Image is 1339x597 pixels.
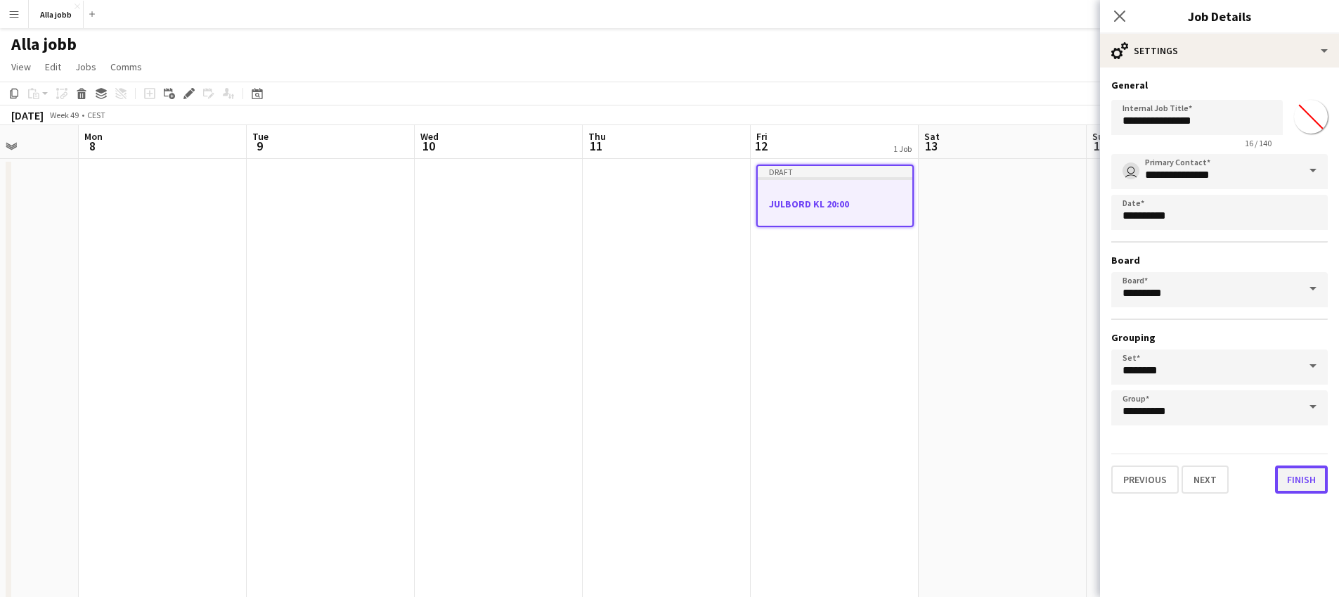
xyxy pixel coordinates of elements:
[84,130,103,143] span: Mon
[250,138,269,154] span: 9
[45,60,61,73] span: Edit
[110,60,142,73] span: Comms
[87,110,105,120] div: CEST
[1111,254,1328,267] h3: Board
[893,143,912,154] div: 1 Job
[1111,79,1328,91] h3: General
[588,130,606,143] span: Thu
[922,138,940,154] span: 13
[1275,466,1328,494] button: Finish
[758,198,912,210] h3: JULBORD KL 20:00
[46,110,82,120] span: Week 49
[754,138,768,154] span: 12
[11,108,44,122] div: [DATE]
[29,1,84,28] button: Alla jobb
[1234,138,1283,148] span: 16 / 140
[1111,331,1328,344] h3: Grouping
[756,130,768,143] span: Fri
[11,34,77,55] h1: Alla jobb
[418,138,439,154] span: 10
[756,165,914,227] app-job-card: DraftJULBORD KL 20:00
[105,58,148,76] a: Comms
[6,58,37,76] a: View
[82,138,103,154] span: 8
[1111,466,1179,494] button: Previous
[252,130,269,143] span: Tue
[1182,466,1229,494] button: Next
[11,60,31,73] span: View
[758,166,912,177] div: Draft
[39,58,67,76] a: Edit
[1092,130,1109,143] span: Sun
[1100,34,1339,68] div: Settings
[1100,7,1339,25] h3: Job Details
[420,130,439,143] span: Wed
[1090,138,1109,154] span: 14
[924,130,940,143] span: Sat
[75,60,96,73] span: Jobs
[70,58,102,76] a: Jobs
[586,138,606,154] span: 11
